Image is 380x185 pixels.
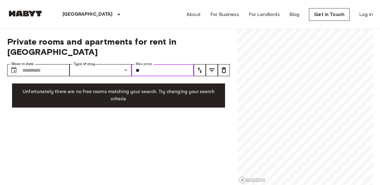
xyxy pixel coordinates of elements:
span: Private rooms and apartments for rent in [GEOGRAPHIC_DATA] [7,36,230,57]
label: Max price [136,61,152,67]
p: [GEOGRAPHIC_DATA] [63,11,113,18]
img: Habyt [7,11,43,17]
a: Get in Touch [309,8,350,21]
label: Type of stay [74,61,95,67]
button: tune [206,64,218,76]
a: Mapbox logo [239,177,265,183]
a: About [187,11,201,18]
a: Blog [289,11,300,18]
label: Move-in date [11,61,34,67]
a: For Business [210,11,239,18]
button: tune [218,64,230,76]
button: tune [194,64,206,76]
p: Unfortunately there are no free rooms matching your search. Try changing your search criteria [17,88,220,103]
a: For Landlords [249,11,280,18]
button: Choose date [8,64,20,76]
a: Log in [359,11,373,18]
